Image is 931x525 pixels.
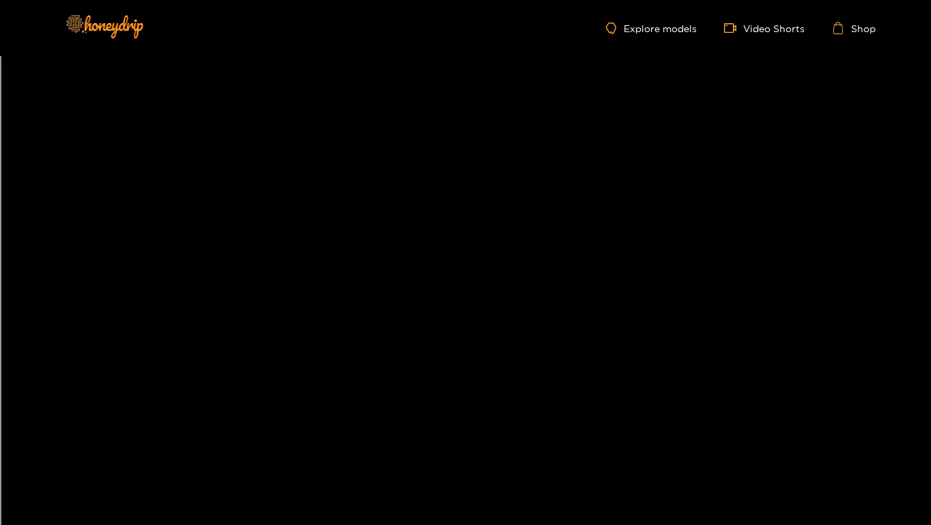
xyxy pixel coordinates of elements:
a: Explore models [606,23,696,34]
a: Shop [832,22,876,34]
a: Video Shorts [724,22,805,34]
span: video-camera [724,22,743,34]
